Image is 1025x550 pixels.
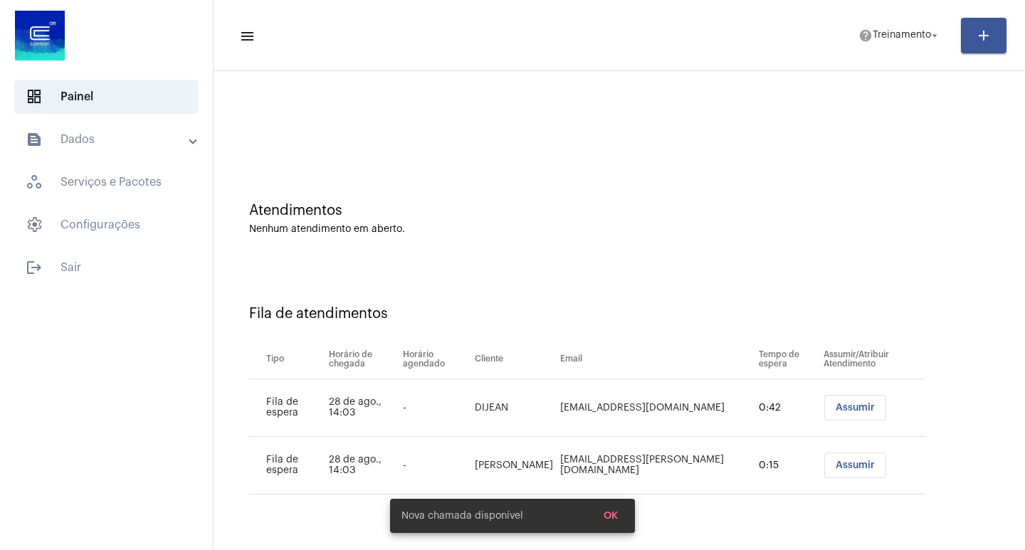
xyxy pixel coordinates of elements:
[26,174,43,191] span: sidenav icon
[249,224,989,235] div: Nenhum atendimento em aberto.
[755,379,820,437] td: 0:42
[557,379,755,437] td: [EMAIL_ADDRESS][DOMAIN_NAME]
[755,437,820,495] td: 0:15
[14,165,199,199] span: Serviços e Pacotes
[557,437,755,495] td: [EMAIL_ADDRESS][PERSON_NAME][DOMAIN_NAME]
[850,21,950,50] button: Treinamento
[239,28,253,45] mat-icon: sidenav icon
[401,509,523,523] span: Nova chamada disponível
[9,122,213,157] mat-expansion-panel-header: sidenav iconDados
[604,511,618,521] span: OK
[836,403,875,413] span: Assumir
[249,379,325,437] td: Fila de espera
[399,379,471,437] td: -
[249,203,989,218] div: Atendimentos
[26,216,43,233] span: sidenav icon
[824,453,886,478] button: Assumir
[873,31,931,41] span: Treinamento
[471,379,557,437] td: DIJEAN
[14,250,199,285] span: Sair
[325,437,399,495] td: 28 de ago., 14:03
[824,395,886,421] button: Assumir
[325,339,399,379] th: Horário de chegada
[14,80,199,114] span: Painel
[824,453,925,478] mat-chip-list: selection
[26,131,43,148] mat-icon: sidenav icon
[26,259,43,276] mat-icon: sidenav icon
[26,88,43,105] span: sidenav icon
[928,29,941,42] mat-icon: arrow_drop_down
[471,437,557,495] td: [PERSON_NAME]
[325,379,399,437] td: 28 de ago., 14:03
[557,339,755,379] th: Email
[399,339,471,379] th: Horário agendado
[14,208,199,242] span: Configurações
[975,27,992,44] mat-icon: add
[755,339,820,379] th: Tempo de espera
[836,460,875,470] span: Assumir
[249,339,325,379] th: Tipo
[824,395,925,421] mat-chip-list: selection
[858,28,873,43] mat-icon: help
[592,503,629,529] button: OK
[471,339,557,379] th: Cliente
[249,306,989,322] div: Fila de atendimentos
[249,437,325,495] td: Fila de espera
[11,7,68,64] img: d4669ae0-8c07-2337-4f67-34b0df7f5ae4.jpeg
[399,437,471,495] td: -
[820,339,925,379] th: Assumir/Atribuir Atendimento
[26,131,190,148] mat-panel-title: Dados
